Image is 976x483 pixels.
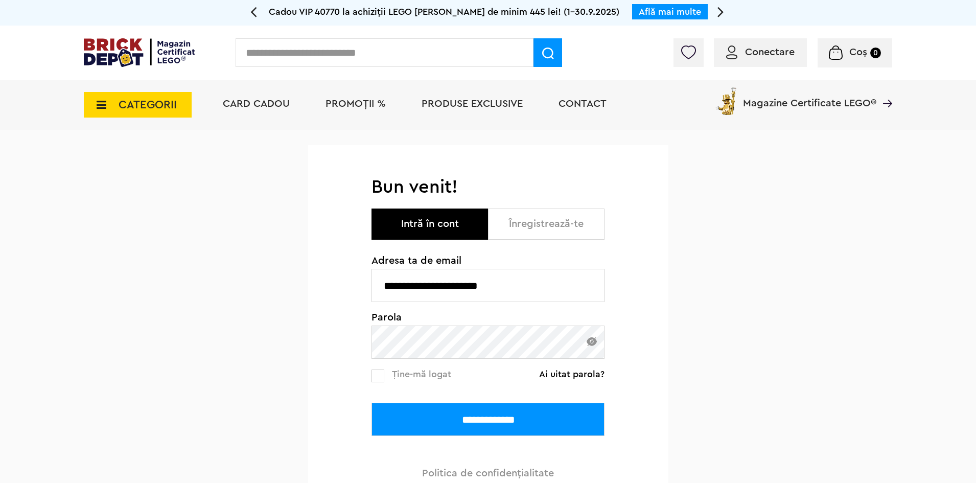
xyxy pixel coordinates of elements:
[392,370,451,379] span: Ține-mă logat
[326,99,386,109] a: PROMOȚII %
[539,369,605,379] a: Ai uitat parola?
[422,99,523,109] a: Produse exclusive
[745,47,795,57] span: Conectare
[743,85,876,108] span: Magazine Certificate LEGO®
[371,176,605,198] h1: Bun venit!
[488,209,605,240] button: Înregistrează-te
[119,99,177,110] span: CATEGORII
[371,256,605,266] span: Adresa ta de email
[559,99,607,109] a: Contact
[371,312,605,323] span: Parola
[371,209,488,240] button: Intră în cont
[639,7,701,16] a: Află mai multe
[876,85,892,95] a: Magazine Certificate LEGO®
[269,7,619,16] span: Cadou VIP 40770 la achiziții LEGO [PERSON_NAME] de minim 445 lei! (1-30.9.2025)
[726,47,795,57] a: Conectare
[870,48,881,58] small: 0
[849,47,867,57] span: Coș
[223,99,290,109] a: Card Cadou
[422,468,554,478] a: Politica de confidenţialitate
